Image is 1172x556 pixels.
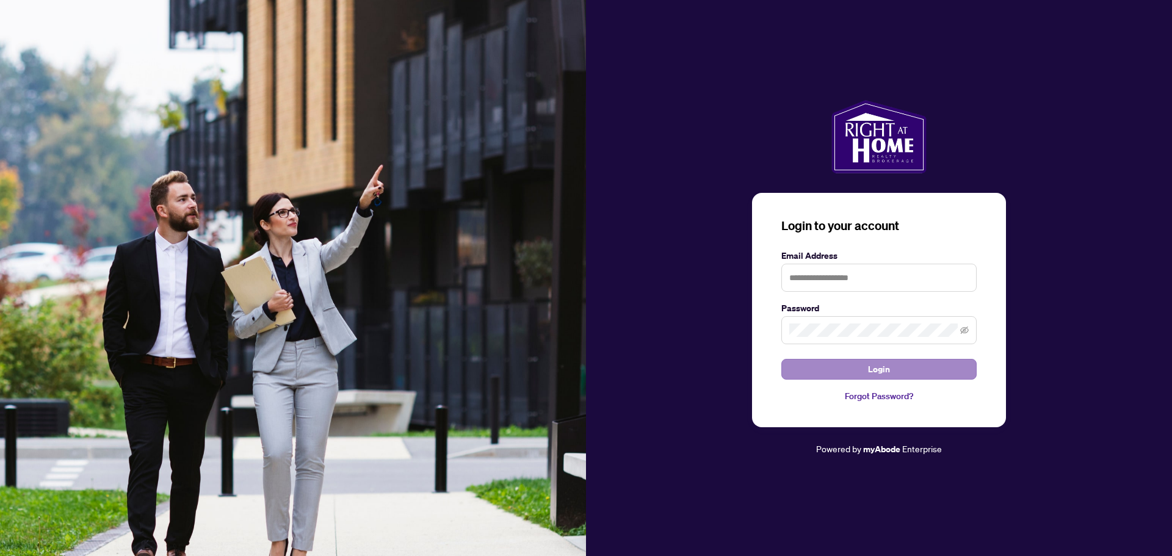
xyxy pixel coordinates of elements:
[781,301,977,315] label: Password
[781,359,977,380] button: Login
[831,100,926,173] img: ma-logo
[960,326,969,334] span: eye-invisible
[781,217,977,234] h3: Login to your account
[816,443,861,454] span: Powered by
[868,359,890,379] span: Login
[781,389,977,403] a: Forgot Password?
[781,249,977,262] label: Email Address
[863,442,900,456] a: myAbode
[902,443,942,454] span: Enterprise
